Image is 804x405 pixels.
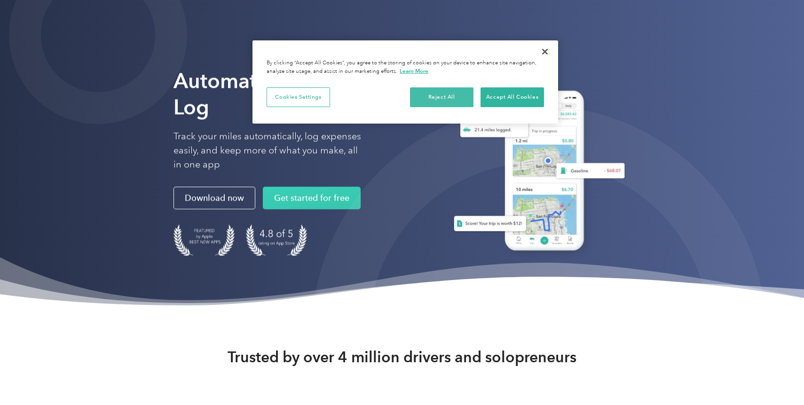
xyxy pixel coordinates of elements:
button: Accept All Cookies [481,87,544,107]
img: Badge for Featured by Apple Best New Apps [173,225,235,256]
div: Cookie banner [252,40,558,124]
img: 4.9 out of 5 stars on the app store [246,225,307,256]
strong: Automate Your Mileage Log [173,68,400,119]
a: More information about your privacy, opens in a new tab [400,68,428,74]
div: Privacy [252,40,558,124]
strong: Trusted by over 4 million drivers and solopreneurs [228,348,576,366]
div: By clicking “Accept All Cookies”, you agree to the storing of cookies on your device to enhance s... [267,59,544,76]
button: Close [535,41,555,62]
a: Get started for free [263,187,361,210]
p: Track your miles automatically, log expenses easily, and keep more of what you make, all in one app [173,130,362,172]
a: Download now [173,187,255,210]
button: Reject All [410,87,473,107]
button: Cookies Settings [267,87,330,107]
